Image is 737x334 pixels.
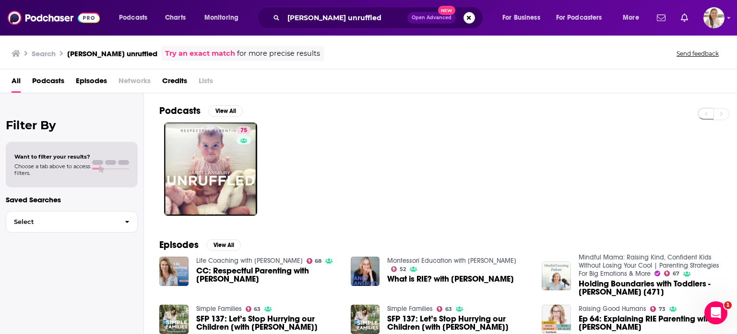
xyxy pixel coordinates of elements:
button: open menu [496,10,552,25]
a: PodcastsView All [159,105,243,117]
span: Charts [165,11,186,25]
span: Lists [199,73,213,93]
span: SFP 137: Let’s Stop Hurrying our Children [with [PERSON_NAME]] [387,315,530,331]
button: View All [206,239,241,251]
img: User Profile [703,7,725,28]
button: open menu [616,10,651,25]
a: Simple Families [387,305,433,313]
span: Podcasts [119,11,147,25]
a: 68 [307,258,322,264]
img: SFP 137: Let’s Stop Hurrying our Children [with Janet Lansbury] [351,305,380,334]
button: open menu [198,10,251,25]
a: SFP 137: Let’s Stop Hurrying our Children [with Janet Lansbury] [196,315,339,331]
p: Saved Searches [6,195,138,204]
a: 52 [391,266,406,272]
img: CC: Respectful Parenting with Janet Lansbury [159,257,189,286]
span: 73 [659,307,666,311]
img: Ep 64: Explaining RIE Parenting with Janet Lansbury [542,305,571,334]
span: Open Advanced [412,15,452,20]
img: Holding Boundaries with Toddlers - Janet Lansbury [471] [542,261,571,291]
a: Holding Boundaries with Toddlers - Janet Lansbury [471] [579,280,722,296]
a: Episodes [76,73,107,93]
h2: Filter By [6,118,138,132]
a: Mindful Mama: Raising Kind, Confident Kids Without Losing Your Cool | Parenting Strategies For Bi... [579,253,719,278]
span: 1 [724,301,732,309]
a: CC: Respectful Parenting with Janet Lansbury [196,267,339,283]
a: All [12,73,21,93]
span: for more precise results [237,48,320,59]
span: Holding Boundaries with Toddlers - [PERSON_NAME] [471] [579,280,722,296]
a: 75 [237,126,251,134]
span: 52 [400,267,406,272]
span: New [438,6,455,15]
span: Monitoring [204,11,238,25]
h3: Search [32,49,56,58]
a: EpisodesView All [159,239,241,251]
input: Search podcasts, credits, & more... [284,10,407,25]
a: 73 [650,306,666,312]
span: Choose a tab above to access filters. [14,163,90,176]
a: 67 [664,271,679,276]
div: Search podcasts, credits, & more... [266,7,492,29]
a: Charts [159,10,191,25]
img: What is RIE? with Janet Lansbury [351,257,380,286]
h2: Episodes [159,239,199,251]
span: 63 [254,307,261,311]
span: Logged in as acquavie [703,7,725,28]
a: Credits [162,73,187,93]
a: 63 [246,306,261,312]
a: What is RIE? with Janet Lansbury [387,275,514,283]
button: Show profile menu [703,7,725,28]
span: What is RIE? with [PERSON_NAME] [387,275,514,283]
span: Want to filter your results? [14,153,90,160]
span: 75 [240,126,247,136]
button: View All [208,105,243,117]
span: Ep 64: Explaining RIE Parenting with [PERSON_NAME] [579,315,722,331]
a: 75 [164,123,257,216]
span: For Business [502,11,540,25]
a: Simple Families [196,305,242,313]
span: More [623,11,639,25]
a: SFP 137: Let’s Stop Hurrying our Children [with Janet Lansbury] [387,315,530,331]
img: Podchaser - Follow, Share and Rate Podcasts [8,9,100,27]
button: Send feedback [674,49,722,58]
h3: [PERSON_NAME] unruffled [67,49,157,58]
span: 68 [315,259,321,263]
span: SFP 137: Let’s Stop Hurrying our Children [with [PERSON_NAME]] [196,315,339,331]
a: Show notifications dropdown [653,10,669,26]
span: Networks [119,73,151,93]
span: CC: Respectful Parenting with [PERSON_NAME] [196,267,339,283]
h2: Podcasts [159,105,201,117]
button: Select [6,211,138,233]
span: 67 [673,272,679,276]
span: 63 [445,307,452,311]
span: For Podcasters [556,11,602,25]
button: open menu [550,10,616,25]
a: Raising Good Humans [579,305,646,313]
a: Try an exact match [165,48,235,59]
a: Ep 64: Explaining RIE Parenting with Janet Lansbury [579,315,722,331]
img: SFP 137: Let’s Stop Hurrying our Children [with Janet Lansbury] [159,305,189,334]
button: open menu [112,10,160,25]
a: Podcasts [32,73,64,93]
a: Montessori Education with Jesse McCarthy [387,257,516,265]
iframe: Intercom live chat [704,301,727,324]
a: 63 [437,306,452,312]
a: Show notifications dropdown [677,10,692,26]
a: Life Coaching with Christine Hassler [196,257,303,265]
button: Open AdvancedNew [407,12,456,24]
span: Select [6,219,117,225]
